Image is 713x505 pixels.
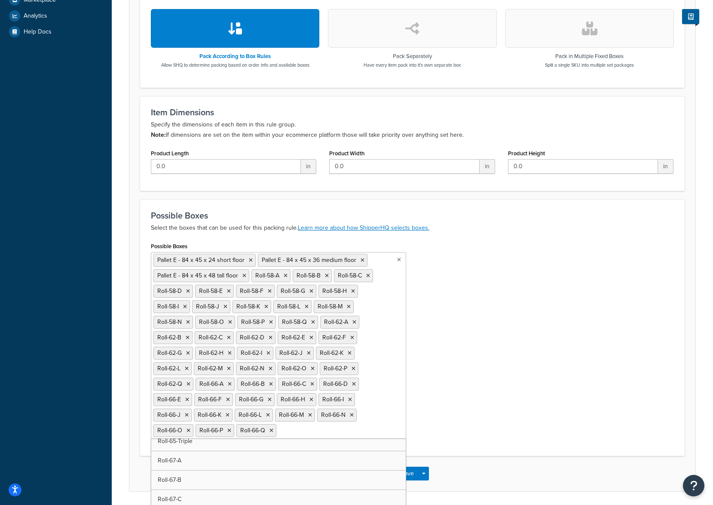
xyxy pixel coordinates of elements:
[157,426,182,435] span: Roll-66-O
[282,317,307,326] span: Roll-58-Q
[151,243,187,249] label: Possible Boxes
[157,348,182,357] span: Roll-62-G
[279,410,304,419] span: Roll-66-M
[198,410,221,419] span: Roll-66-K
[322,333,346,342] span: Roll-62-F
[658,159,673,174] span: in
[24,12,47,20] span: Analytics
[298,223,429,232] a: Learn more about how ShipperHQ selects boxes.
[199,348,223,357] span: Roll-62-H
[199,426,223,435] span: Roll-66-P
[199,333,223,342] span: Roll-62-C
[239,395,263,404] span: Roll-66-G
[282,364,306,373] span: Roll-62-O
[255,271,279,280] span: Roll-58-A
[282,379,306,388] span: Roll-66-C
[338,271,362,280] span: Roll-58-C
[157,395,181,404] span: Roll-66-E
[324,364,347,373] span: Roll-62-P
[281,395,305,404] span: Roll-66-H
[151,471,406,490] a: Roll-67-B
[240,426,265,435] span: Roll-66-Q
[324,317,348,326] span: Roll-62-A
[199,317,224,326] span: Roll-58-O
[545,53,634,59] h3: Pack in Multiple Fixed Boxes
[277,302,300,311] span: Roll-58-L
[157,410,181,419] span: Roll-66-J
[151,120,674,140] p: Specify the dimensions of each item in this rule group. If dimensions are set on the item within ...
[158,437,193,446] span: Roll-65-Triple
[161,62,309,68] p: Allow SHQ to determine packing based on order info and available boxes
[196,302,219,311] span: Roll-58-J
[198,364,223,373] span: Roll-62-M
[151,150,189,157] label: Product Length
[6,8,105,24] a: Analytics
[322,395,344,404] span: Roll-66-I
[157,379,182,388] span: Roll-62-Q
[323,379,348,388] span: Roll-66-D
[301,159,316,174] span: in
[157,256,245,265] span: Pallet E - 84 x 45 x 24 short floor
[240,364,264,373] span: Roll-62-N
[241,317,265,326] span: Roll-58-P
[364,53,461,59] h3: Pack Separately
[297,271,321,280] span: Roll-58-B
[157,302,179,311] span: Roll-58-I
[157,286,182,296] span: Roll-58-D
[6,24,105,40] a: Help Docs
[157,317,182,326] span: Roll-58-N
[281,286,305,296] span: Roll-58-G
[24,28,52,36] span: Help Docs
[158,456,181,465] span: Roll-67-A
[157,364,181,373] span: Roll-62-L
[545,62,634,68] p: Split a single SKU into multiple set packages
[279,348,303,357] span: Roll-62-J
[239,410,262,419] span: Roll-66-L
[320,348,343,357] span: Roll-62-K
[199,286,223,296] span: Roll-58-E
[683,475,704,496] button: Open Resource Center
[322,286,347,296] span: Roll-58-H
[151,130,166,139] b: Note:
[241,348,262,357] span: Roll-62-I
[329,150,364,157] label: Product Width
[151,432,406,451] a: Roll-65-Triple
[262,256,356,265] span: Pallet E - 84 x 45 x 36 medium floor
[158,495,181,504] span: Roll-67-C
[241,379,265,388] span: Roll-66-B
[240,333,264,342] span: Roll-62-D
[161,53,309,59] h3: Pack According to Box Rules
[151,211,674,220] h3: Possible Boxes
[236,302,260,311] span: Roll-58-K
[318,302,343,311] span: Roll-58-M
[198,395,222,404] span: Roll-66-F
[364,62,461,68] p: Have every item pack into it's own separate box
[157,271,238,280] span: Pallet E - 84 x 45 x 48 tall floor
[682,9,699,24] button: Show Help Docs
[282,333,305,342] span: Roll-62-E
[199,379,223,388] span: Roll-66-A
[240,286,263,296] span: Roll-58-F
[151,451,406,470] a: Roll-67-A
[158,475,181,484] span: Roll-67-B
[151,223,674,233] p: Select the boxes that can be used for this packing rule.
[480,159,495,174] span: in
[157,333,181,342] span: Roll-62-B
[151,108,674,117] h3: Item Dimensions
[508,150,545,157] label: Product Height
[396,467,419,480] button: Save
[321,410,346,419] span: Roll-66-N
